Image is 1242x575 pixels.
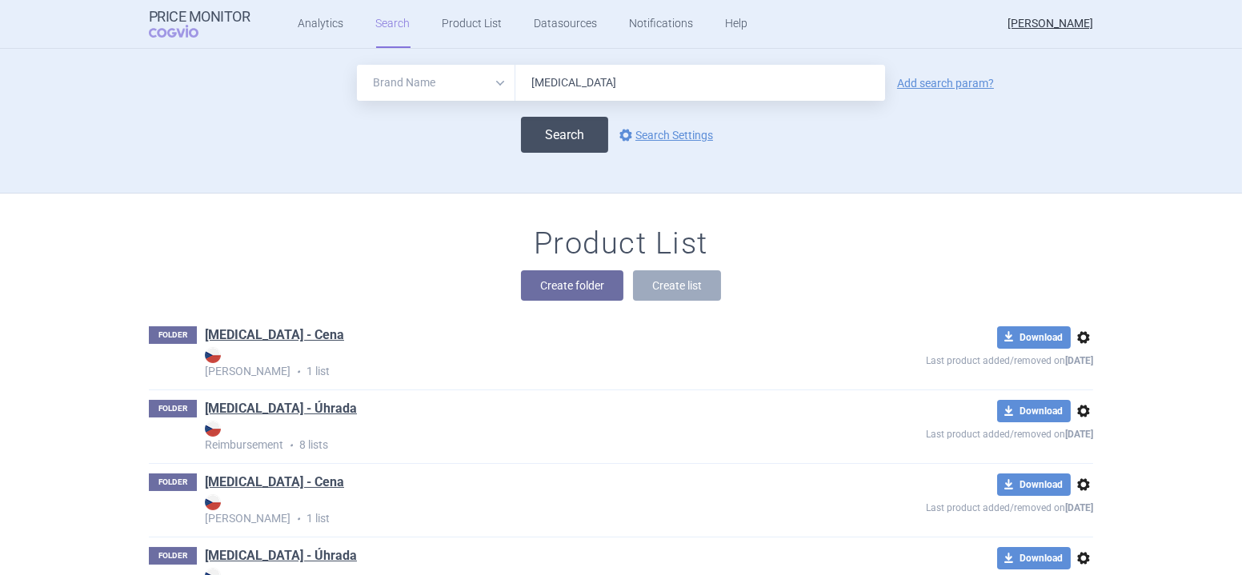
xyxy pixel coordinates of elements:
p: FOLDER [149,473,197,491]
h1: BLINCYTO - Cena [205,473,344,494]
h1: Product List [534,226,708,262]
p: Last product added/removed on [810,496,1093,516]
p: 1 list [205,494,810,527]
p: Last product added/removed on [810,349,1093,369]
h1: BLINCYTO - Úhrada [205,547,357,568]
img: CZ [205,494,221,510]
a: Price MonitorCOGVIO [149,9,250,39]
button: Create list [633,270,721,301]
strong: [PERSON_NAME] [205,494,810,525]
p: FOLDER [149,547,197,565]
strong: Price Monitor [149,9,250,25]
strong: [DATE] [1065,429,1093,440]
i: • [290,511,306,527]
a: [MEDICAL_DATA] - Úhrada [205,400,357,417]
strong: Reimbursement [205,421,810,451]
a: Search Settings [616,126,713,145]
button: Create folder [521,270,623,301]
p: FOLDER [149,400,197,417]
a: [MEDICAL_DATA] - Úhrada [205,547,357,565]
i: • [283,437,299,453]
img: CZ [205,421,221,437]
p: FOLDER [149,326,197,344]
button: Download [997,326,1071,349]
strong: [PERSON_NAME] [205,347,810,377]
i: • [290,364,306,380]
p: 8 lists [205,421,810,453]
button: Download [997,547,1071,569]
h1: ARANESP - Cena [205,326,344,347]
strong: [DATE] [1065,502,1093,513]
p: Last product added/removed on [810,422,1093,442]
h1: ARANESP - Úhrada [205,400,357,421]
strong: [DATE] [1065,355,1093,366]
img: CZ [205,347,221,363]
button: Download [997,473,1071,496]
button: Download [997,400,1071,422]
button: Search [521,117,608,153]
span: COGVIO [149,25,221,38]
p: 1 list [205,347,810,380]
a: Add search param? [897,78,994,89]
a: [MEDICAL_DATA] - Cena [205,473,344,491]
a: [MEDICAL_DATA] - Cena [205,326,344,344]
